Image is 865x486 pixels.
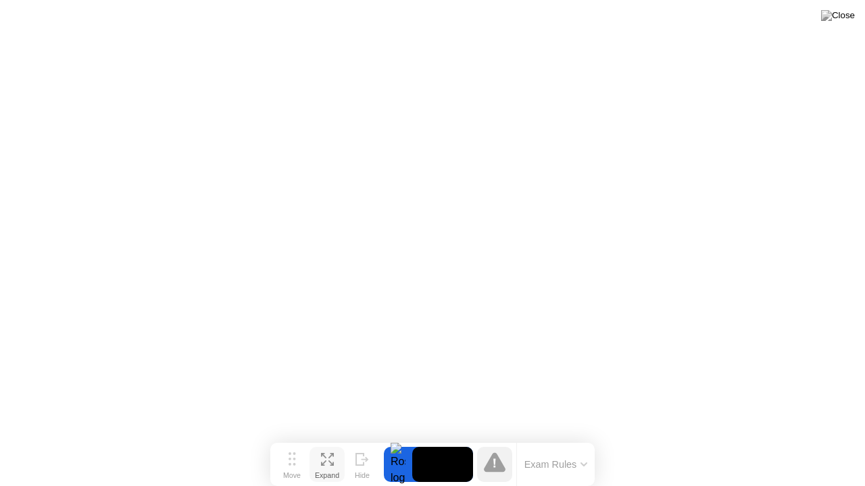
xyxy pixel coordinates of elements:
[821,10,855,21] img: Close
[274,447,310,482] button: Move
[345,447,380,482] button: Hide
[315,471,339,479] div: Expand
[310,447,345,482] button: Expand
[520,458,592,470] button: Exam Rules
[283,471,301,479] div: Move
[355,471,370,479] div: Hide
